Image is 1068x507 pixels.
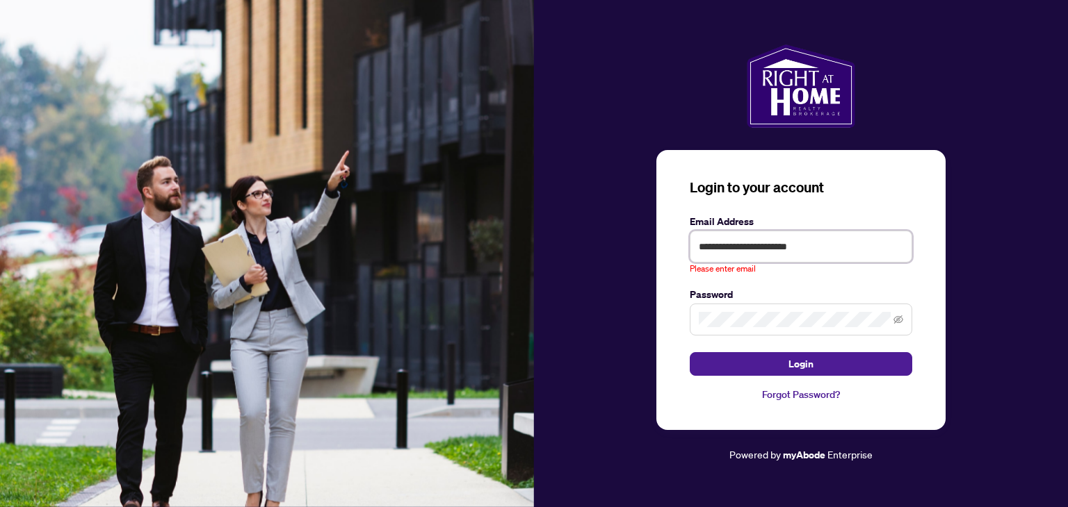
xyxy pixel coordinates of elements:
button: Login [690,352,912,376]
h3: Login to your account [690,178,912,197]
span: Powered by [729,448,781,460]
span: Please enter email [690,263,756,276]
a: Forgot Password? [690,387,912,402]
img: ma-logo [747,44,855,128]
label: Password [690,287,912,302]
a: myAbode [783,447,825,463]
label: Email Address [690,214,912,229]
span: Login [788,353,814,375]
span: eye-invisible [893,315,903,324]
span: Enterprise [827,448,873,460]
